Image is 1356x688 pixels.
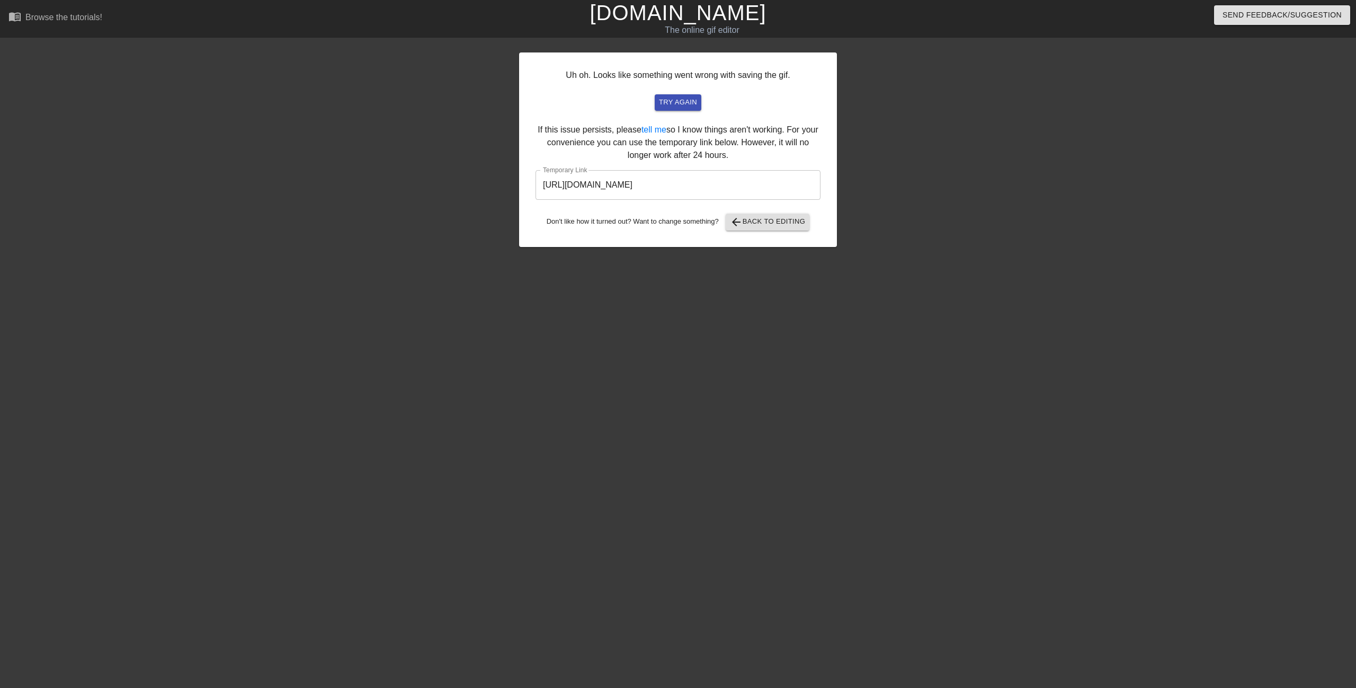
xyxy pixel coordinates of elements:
span: try again [659,96,697,109]
a: Browse the tutorials! [8,10,102,27]
a: [DOMAIN_NAME] [590,1,766,24]
span: Back to Editing [730,216,806,228]
button: Send Feedback/Suggestion [1214,5,1350,25]
button: Back to Editing [726,214,810,231]
button: try again [655,94,701,111]
span: menu_book [8,10,21,23]
span: Send Feedback/Suggestion [1223,8,1342,22]
span: arrow_back [730,216,743,228]
a: tell me [641,125,666,134]
div: Uh oh. Looks like something went wrong with saving the gif. If this issue persists, please so I k... [519,52,837,247]
div: The online gif editor [457,24,947,37]
div: Don't like how it turned out? Want to change something? [536,214,820,231]
input: bare [536,170,820,200]
div: Browse the tutorials! [25,13,102,22]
